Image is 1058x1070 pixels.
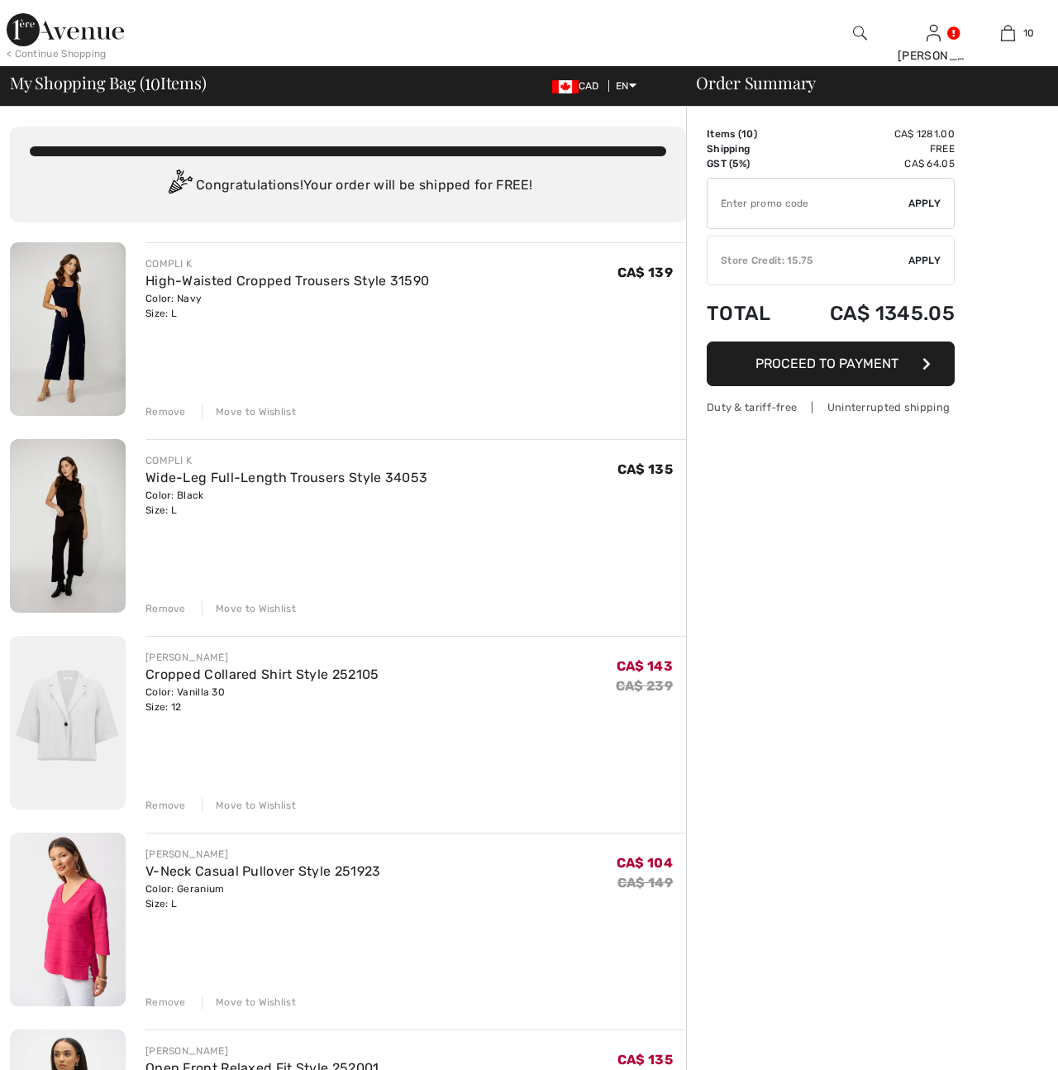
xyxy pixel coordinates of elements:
[707,285,791,342] td: Total
[552,80,579,93] img: Canadian Dollar
[145,650,379,665] div: [PERSON_NAME]
[791,285,955,342] td: CA$ 1345.05
[10,242,126,416] img: High-Waisted Cropped Trousers Style 31590
[908,253,941,268] span: Apply
[145,1044,379,1058] div: [PERSON_NAME]
[617,461,673,477] span: CA$ 135
[707,156,791,171] td: GST (5%)
[707,127,791,141] td: Items ( )
[145,70,160,92] span: 10
[30,170,666,203] div: Congratulations! Your order will be shipped for FREE!
[616,80,636,92] span: EN
[676,74,1048,91] div: Order Summary
[145,273,429,289] a: High-Waisted Cropped Trousers Style 31590
[163,170,196,203] img: Congratulation2.svg
[971,23,1044,43] a: 10
[202,601,296,616] div: Move to Wishlist
[617,875,673,891] s: CA$ 149
[145,847,381,862] div: [PERSON_NAME]
[927,25,941,41] a: Sign In
[145,453,427,468] div: COMPLI K
[741,128,754,140] span: 10
[145,881,381,911] div: Color: Geranium Size: L
[1023,26,1035,41] span: 10
[1001,23,1015,43] img: My Bag
[7,46,107,61] div: < Continue Shopping
[552,80,606,92] span: CAD
[708,253,908,268] div: Store Credit: 15.75
[145,470,427,485] a: Wide-Leg Full-Length Trousers Style 34053
[707,342,955,386] button: Proceed to Payment
[616,678,673,694] s: CA$ 239
[145,666,379,682] a: Cropped Collared Shirt Style 252105
[202,798,296,813] div: Move to Wishlist
[10,833,126,1006] img: V-Neck Casual Pullover Style 251923
[202,995,296,1010] div: Move to Wishlist
[791,141,955,156] td: Free
[617,855,673,871] span: CA$ 104
[908,196,941,211] span: Apply
[145,685,379,714] div: Color: Vanilla 30 Size: 12
[145,863,381,879] a: V-Neck Casual Pullover Style 251923
[7,13,124,46] img: 1ère Avenue
[145,798,186,813] div: Remove
[145,601,186,616] div: Remove
[791,127,955,141] td: CA$ 1281.00
[707,399,955,415] div: Duty & tariff-free | Uninterrupted shipping
[10,439,126,613] img: Wide-Leg Full-Length Trousers Style 34053
[10,74,207,91] span: My Shopping Bag ( Items)
[145,291,429,321] div: Color: Navy Size: L
[791,156,955,171] td: CA$ 64.05
[617,265,673,280] span: CA$ 139
[755,356,898,371] span: Proceed to Payment
[708,179,908,228] input: Promo code
[617,658,673,674] span: CA$ 143
[853,23,867,43] img: search the website
[145,256,429,271] div: COMPLI K
[927,23,941,43] img: My Info
[898,47,970,64] div: [PERSON_NAME]
[10,636,126,810] img: Cropped Collared Shirt Style 252105
[145,995,186,1010] div: Remove
[707,141,791,156] td: Shipping
[617,1052,673,1068] span: CA$ 135
[145,488,427,518] div: Color: Black Size: L
[202,404,296,419] div: Move to Wishlist
[145,404,186,419] div: Remove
